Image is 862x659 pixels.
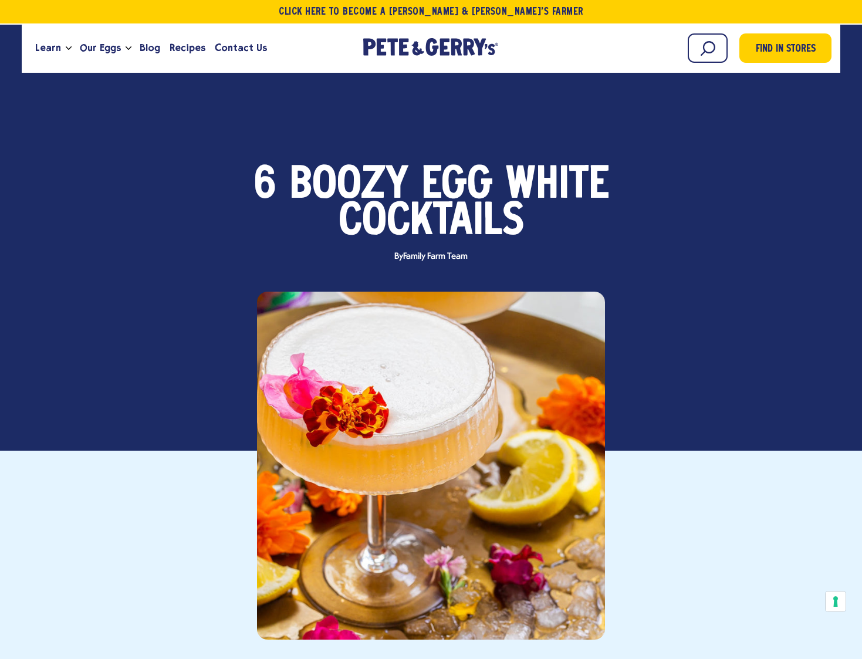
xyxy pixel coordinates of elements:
span: Blog [140,40,160,55]
span: Learn [35,40,61,55]
span: By [388,252,473,261]
a: Recipes [165,32,210,64]
button: Open the dropdown menu for Learn [66,46,72,50]
span: Find in Stores [756,42,816,58]
span: 6 [253,168,276,204]
button: Open the dropdown menu for Our Eggs [126,46,131,50]
span: Boozy [289,168,408,204]
span: Cocktails [339,204,524,241]
a: Contact Us [210,32,272,64]
a: Learn [31,32,66,64]
span: Contact Us [215,40,267,55]
input: Search [688,33,728,63]
a: Blog [135,32,165,64]
span: Recipes [170,40,205,55]
a: Our Eggs [75,32,126,64]
span: Our Eggs [80,40,121,55]
span: Family Farm Team [403,252,467,261]
a: Find in Stores [739,33,831,63]
span: Egg [421,168,493,204]
span: White [506,168,609,204]
button: Your consent preferences for tracking technologies [826,592,846,611]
